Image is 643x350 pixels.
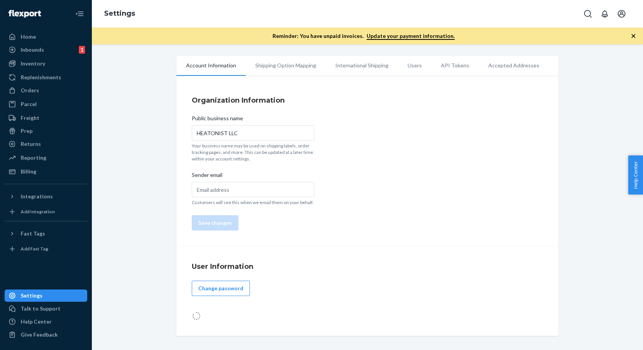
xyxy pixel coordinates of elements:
button: Open account menu [614,6,629,21]
a: Inbounds1 [5,44,87,56]
li: Users [398,56,431,75]
button: Fast Tags [5,227,87,240]
a: Settings [5,289,87,302]
div: Give Feedback [21,331,58,339]
button: Help Center [628,155,643,195]
p: Customers will see this when we email them on your behalf. [192,199,314,206]
button: Talk to Support [5,303,87,315]
div: Integrations [21,193,53,200]
li: API Tokens [431,56,479,75]
a: Update your payment information. [367,33,455,40]
input: Sender email [192,182,314,197]
div: Reporting [21,154,46,162]
h4: User Information [192,262,543,271]
p: Your business name may be used on shipping labels, order tracking pages, and more. This can be up... [192,142,314,162]
div: Replenishments [21,74,61,81]
div: Fast Tags [21,230,45,237]
div: Orders [21,87,39,94]
a: Inventory [5,57,87,70]
div: Talk to Support [21,305,60,312]
a: Add Integration [5,206,87,218]
span: Sender email [192,171,222,182]
div: Home [21,33,36,41]
a: Reporting [5,152,87,164]
a: Billing [5,165,87,178]
button: Open Search Box [580,6,596,21]
li: International Shipping [326,56,398,75]
a: Replenishments [5,71,87,83]
div: Settings [21,292,42,299]
div: Prep [21,127,33,135]
div: Inbounds [21,46,44,54]
div: Add Fast Tag [21,245,48,252]
a: Prep [5,125,87,137]
li: Accepted Addresses [479,56,549,75]
button: Open notifications [597,6,612,21]
div: Freight [21,114,39,122]
div: Returns [21,140,41,148]
img: Flexport logo [8,10,41,18]
a: Add Fast Tag [5,243,87,255]
a: Returns [5,138,87,150]
button: Give Feedback [5,329,87,341]
div: Add Integration [21,208,55,215]
button: Change password [192,281,250,296]
div: Billing [21,168,36,175]
div: Parcel [21,100,37,108]
a: Settings [104,9,135,18]
h4: Organization Information [192,95,543,105]
div: Inventory [21,60,45,67]
button: Save changes [192,215,238,231]
a: Freight [5,112,87,124]
li: Shipping Option Mapping [246,56,326,75]
div: 1 [79,46,85,54]
ol: breadcrumbs [98,3,141,25]
button: Integrations [5,190,87,203]
input: Public business name [192,125,314,141]
div: Help Center [21,318,52,325]
li: Account Information [176,56,246,76]
a: Orders [5,84,87,96]
a: Home [5,31,87,43]
button: Close Navigation [72,6,87,21]
a: Help Center [5,316,87,328]
span: Public business name [192,114,243,125]
p: Reminder: You have unpaid invoices. [273,32,455,40]
a: Parcel [5,98,87,110]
